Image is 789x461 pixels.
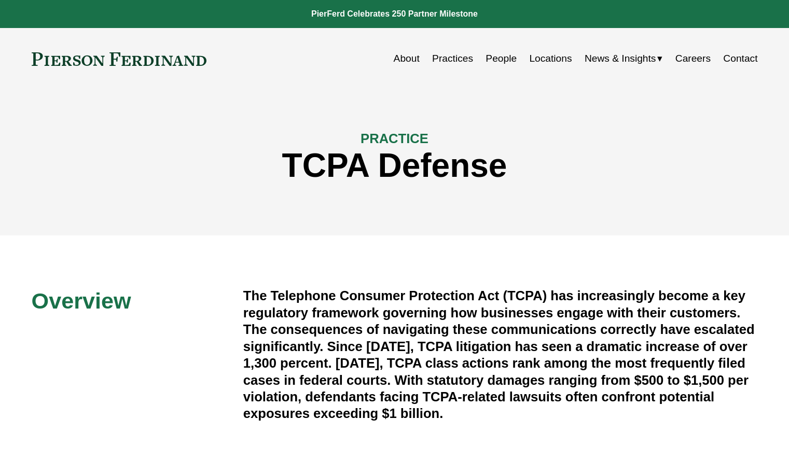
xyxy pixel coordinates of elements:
[675,49,711,68] a: Careers
[723,49,757,68] a: Contact
[394,49,420,68] a: About
[486,49,517,68] a: People
[432,49,473,68] a: Practices
[585,50,656,68] span: News & Insights
[243,287,758,422] h4: The Telephone Consumer Protection Act (TCPA) has increasingly become a key regulatory framework g...
[529,49,572,68] a: Locations
[585,49,663,68] a: folder dropdown
[32,147,758,185] h1: TCPA Defense
[32,288,131,313] span: Overview
[361,131,428,146] span: PRACTICE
